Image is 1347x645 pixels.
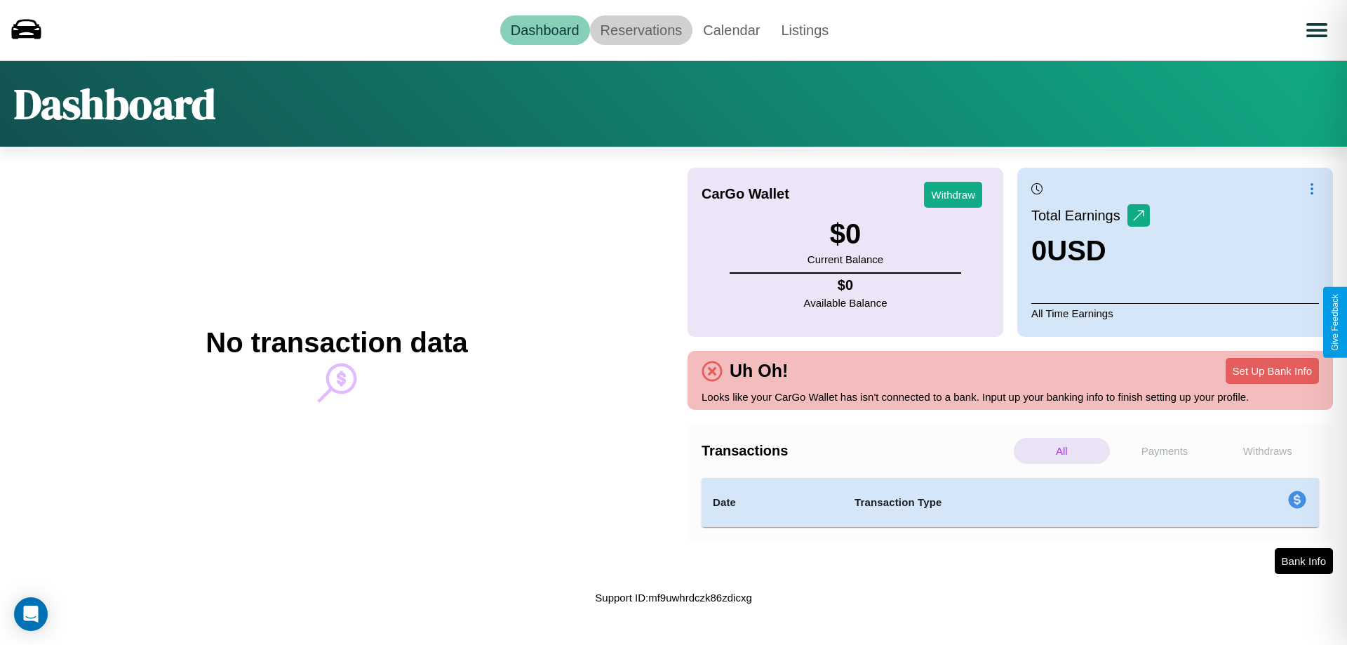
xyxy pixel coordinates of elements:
p: Available Balance [804,293,887,312]
h4: Transaction Type [855,494,1173,511]
a: Listings [770,15,839,45]
h3: $ 0 [807,218,883,250]
h4: $ 0 [804,277,887,293]
a: Dashboard [500,15,590,45]
a: Reservations [590,15,693,45]
button: Withdraw [924,182,982,208]
p: Withdraws [1219,438,1315,464]
table: simple table [702,478,1319,527]
p: Looks like your CarGo Wallet has isn't connected to a bank. Input up your banking info to finish ... [702,387,1319,406]
h4: Date [713,494,832,511]
div: Open Intercom Messenger [14,597,48,631]
h4: CarGo Wallet [702,186,789,202]
p: Payments [1117,438,1213,464]
p: Total Earnings [1031,203,1127,228]
p: All [1014,438,1110,464]
div: Give Feedback [1330,294,1340,351]
h4: Transactions [702,443,1010,459]
a: Calendar [692,15,770,45]
h3: 0 USD [1031,235,1150,267]
h1: Dashboard [14,75,215,133]
button: Bank Info [1275,548,1333,574]
p: All Time Earnings [1031,303,1319,323]
h4: Uh Oh! [723,361,795,381]
button: Set Up Bank Info [1226,358,1319,384]
p: Current Balance [807,250,883,269]
button: Open menu [1297,11,1336,50]
p: Support ID: mf9uwhrdczk86zdicxg [595,588,751,607]
h2: No transaction data [206,327,467,359]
